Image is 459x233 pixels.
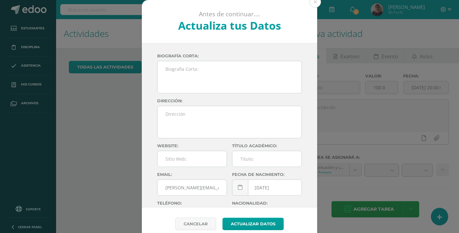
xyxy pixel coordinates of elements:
a: Cancelar [175,218,216,230]
p: Antes de continuar.... [159,10,300,18]
label: Email: [157,172,227,177]
label: Nacionalidad: [232,201,302,206]
label: Teléfono: [157,201,227,206]
label: Website: [157,143,227,148]
h2: Actualiza tus Datos [159,18,300,33]
input: Fecha de Nacimiento: [232,180,302,195]
label: Biografía corta: [157,54,302,58]
input: Correo Electronico: [157,180,227,195]
label: Fecha de nacimiento: [232,172,302,177]
label: Dirección: [157,98,302,103]
input: Titulo: [232,151,302,167]
input: Sitio Web: [157,151,227,167]
button: Actualizar datos [222,218,284,230]
label: Título académico: [232,143,302,148]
